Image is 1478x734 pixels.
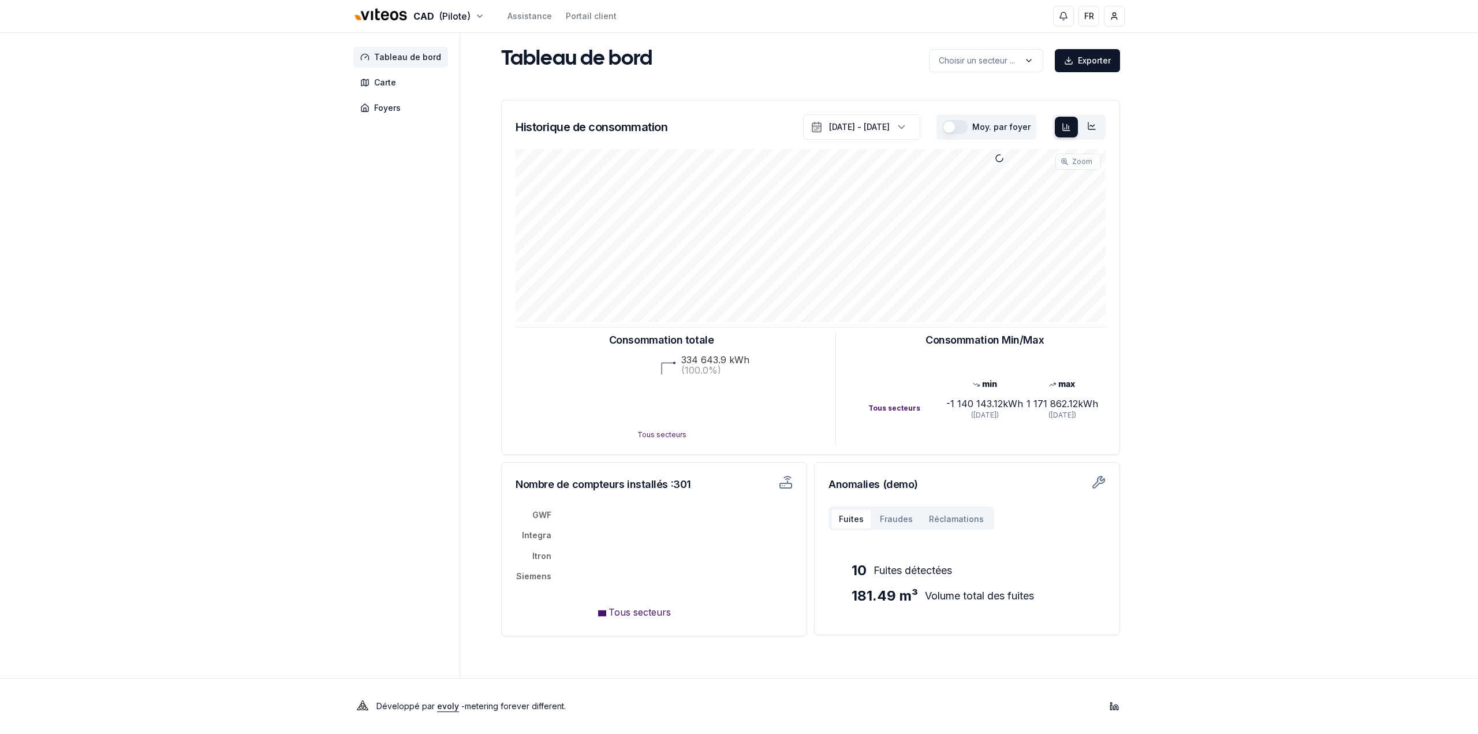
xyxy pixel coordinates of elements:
[829,121,890,133] div: [DATE] - [DATE]
[1072,157,1092,166] span: Zoom
[929,49,1043,72] button: label
[353,72,453,93] a: Carte
[353,1,409,29] img: Viteos - CAD Logo
[376,698,566,714] p: Développé par - metering forever different .
[946,411,1023,420] div: ([DATE])
[852,587,918,605] span: 181.49 m³
[374,77,396,88] span: Carte
[637,430,686,439] text: Tous secteurs
[532,551,551,561] tspan: Itron
[1055,49,1120,72] button: Exporter
[353,47,453,68] a: Tableau de bord
[803,114,920,140] button: [DATE] - [DATE]
[566,10,617,22] a: Portail client
[1084,10,1094,22] span: FR
[516,476,714,493] h3: Nombre de compteurs installés : 301
[353,4,484,29] button: CAD(Pilote)
[437,701,459,711] a: evoly
[413,9,434,23] span: CAD
[831,509,872,530] button: Fuites
[516,119,667,135] h3: Historique de consommation
[516,571,551,581] tspan: Siemens
[925,332,1044,348] h3: Consommation Min/Max
[1024,378,1101,390] div: max
[1024,397,1101,411] div: 1 171 862.12 kWh
[921,509,992,530] button: Réclamations
[507,10,552,22] a: Assistance
[439,9,471,23] span: (Pilote)
[939,55,1015,66] p: Choisir un secteur ...
[374,102,401,114] span: Foyers
[972,123,1031,131] label: Moy. par foyer
[374,51,441,63] span: Tableau de bord
[501,48,652,71] h1: Tableau de bord
[946,397,1023,411] div: -1 140 143.12 kWh
[681,354,749,366] text: 334 643.9 kWh
[874,562,952,579] span: Fuites détectées
[353,98,453,118] a: Foyers
[609,606,671,618] span: Tous secteurs
[852,561,867,580] span: 10
[1024,411,1101,420] div: ([DATE])
[532,510,551,520] tspan: GWF
[828,476,1106,493] h3: Anomalies (demo)
[925,588,1034,604] span: Volume total des fuites
[609,332,714,348] h3: Consommation totale
[522,530,551,540] tspan: Integra
[868,404,946,413] div: Tous secteurs
[946,378,1023,390] div: min
[353,697,372,716] img: Evoly Logo
[872,509,921,530] button: Fraudes
[1078,6,1099,27] button: FR
[681,364,721,376] text: (100.0%)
